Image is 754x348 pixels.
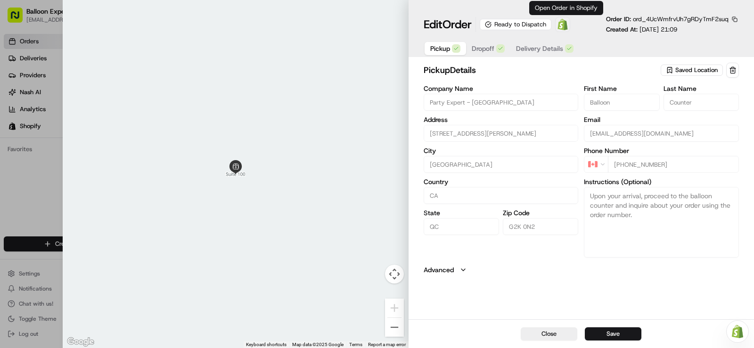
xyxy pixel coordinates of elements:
label: First Name [584,85,659,92]
label: Instructions (Optional) [584,178,739,185]
a: 💻API Documentation [76,181,155,198]
input: 4825 Pierre-Bertrand Blvd, Suite 100, Québec City, QC G2K 0N2, CA [424,125,579,142]
img: Nash [9,9,28,28]
label: Company Name [424,85,579,92]
span: Pickup [430,44,450,53]
input: Clear [25,61,156,71]
div: 💻 [80,186,87,194]
span: Knowledge Base [19,185,72,194]
div: Open Order in Shopify [529,1,603,15]
label: Phone Number [584,147,739,154]
input: Enter phone number [608,156,739,173]
h1: Edit [424,17,472,32]
span: Dropoff [472,44,494,53]
span: ord_4UcWmfrvUh7gRDyTmF2suq [633,15,729,23]
input: Enter zip code [503,218,578,235]
span: Pylon [94,208,114,215]
img: 8016278978528_b943e370aa5ada12b00a_72.png [20,90,37,107]
img: Shopify [557,19,568,30]
input: Enter country [424,187,579,204]
button: Start new chat [160,93,172,104]
textarea: Upon your arrival, proceed to the balloon counter and inquire about your order using the order nu... [584,187,739,258]
button: Zoom out [385,318,404,337]
label: Address [424,116,579,123]
div: We're available if you need us! [42,99,130,107]
span: Order [443,17,472,32]
button: See all [146,121,172,132]
div: Past conversations [9,122,60,130]
a: Report a map error [368,342,406,347]
span: API Documentation [89,185,151,194]
label: Zip Code [503,210,578,216]
input: Enter last name [664,94,739,111]
span: [DATE] 21:09 [639,25,677,33]
span: Saved Location [675,66,718,74]
span: Delivery Details [516,44,563,53]
label: Country [424,178,579,185]
label: State [424,210,499,216]
a: Powered byPylon [66,208,114,215]
button: Saved Location [661,64,724,77]
button: Close [521,327,577,340]
div: Start new chat [42,90,155,99]
span: [DATE] [83,146,103,154]
label: City [424,147,579,154]
button: Zoom in [385,299,404,317]
img: Google [65,336,96,348]
button: Map camera controls [385,265,404,283]
button: Save [585,327,641,340]
button: Keyboard shortcuts [246,341,287,348]
button: Advanced [424,265,739,275]
label: Last Name [664,85,739,92]
p: Order ID: [606,15,729,24]
input: Enter city [424,156,579,173]
a: 📗Knowledge Base [6,181,76,198]
a: Open this area in Google Maps (opens a new window) [65,336,96,348]
div: Ready to Dispatch [480,19,551,30]
span: [PERSON_NAME] [29,146,76,154]
label: Email [584,116,739,123]
h2: pickup Details [424,64,659,77]
input: Enter first name [584,94,659,111]
img: 1736555255976-a54dd68f-1ca7-489b-9aae-adbdc363a1c4 [19,146,26,154]
label: Advanced [424,265,454,275]
img: Brigitte Vinadas [9,137,25,152]
a: Terms [349,342,362,347]
input: Enter company name [424,94,579,111]
span: Map data ©2025 Google [292,342,344,347]
span: • [78,146,82,154]
img: 1736555255976-a54dd68f-1ca7-489b-9aae-adbdc363a1c4 [9,90,26,107]
p: Created At: [606,25,677,34]
div: 📗 [9,186,17,194]
input: Enter state [424,218,499,235]
p: Welcome 👋 [9,38,172,53]
a: Shopify [555,17,570,32]
input: Enter email [584,125,739,142]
